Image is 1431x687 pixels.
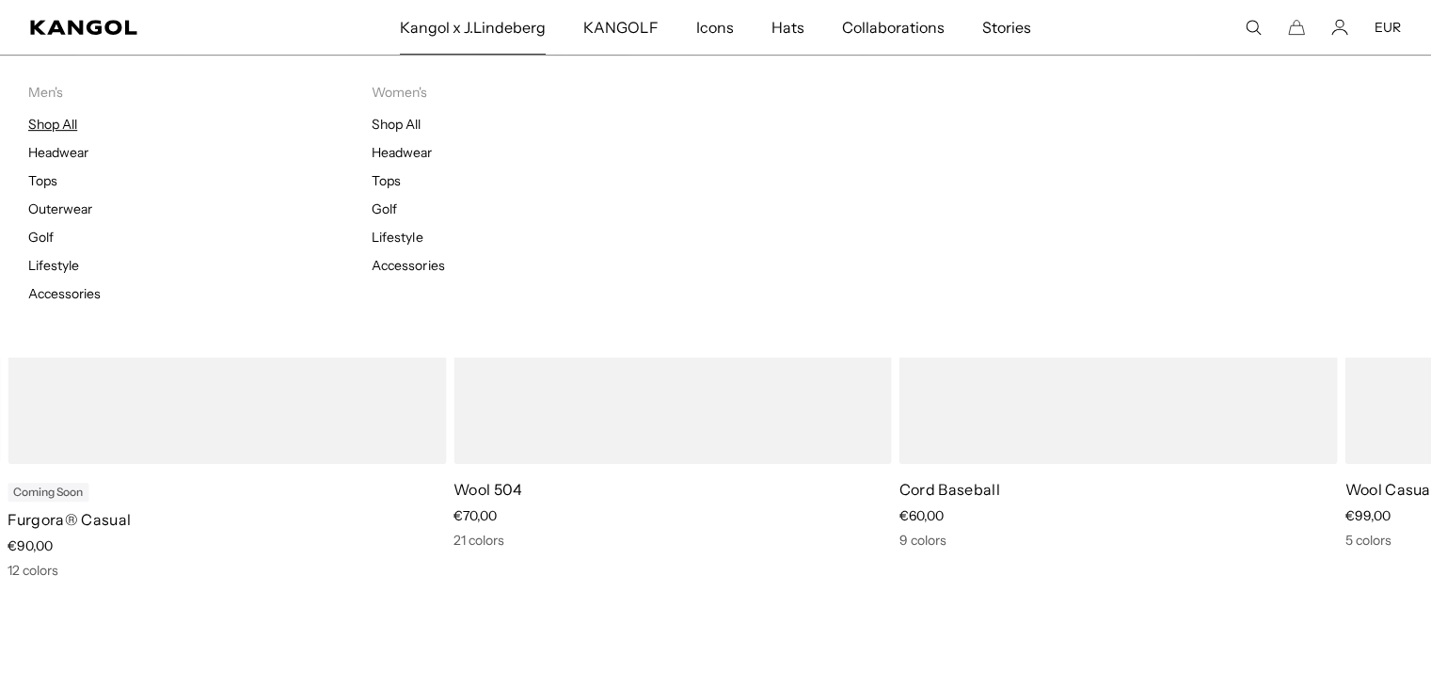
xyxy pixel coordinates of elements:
a: Headwear [372,144,432,161]
a: Kangol [30,20,263,35]
a: Golf [372,200,397,217]
p: Furgora® Casual [8,509,446,530]
div: Coming Soon [8,483,88,502]
summary: Search here [1245,19,1262,36]
p: Wool 504 [453,479,892,500]
div: 12 colors [8,562,446,579]
a: Account [1331,19,1348,36]
a: Shop All [28,116,77,133]
span: €99,00 [1344,507,1390,524]
a: Lifestyle [28,257,79,274]
button: Cart [1288,19,1305,36]
span: €90,00 [8,537,53,554]
a: Accessories [372,257,444,274]
p: Cord Baseball [899,479,1338,500]
a: Lifestyle [372,229,422,246]
a: Accessories [28,285,101,302]
p: Men's [28,84,372,101]
a: Tops [28,172,57,189]
a: Tops [372,172,401,189]
div: 9 colors [899,532,1338,549]
span: €60,00 [899,507,944,524]
a: Golf [28,229,54,246]
span: €70,00 [453,507,497,524]
p: Women's [372,84,715,101]
a: Shop All [372,116,421,133]
a: Headwear [28,144,88,161]
div: 21 colors [453,532,892,549]
a: Outerwear [28,200,92,217]
button: EUR [1375,19,1401,36]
